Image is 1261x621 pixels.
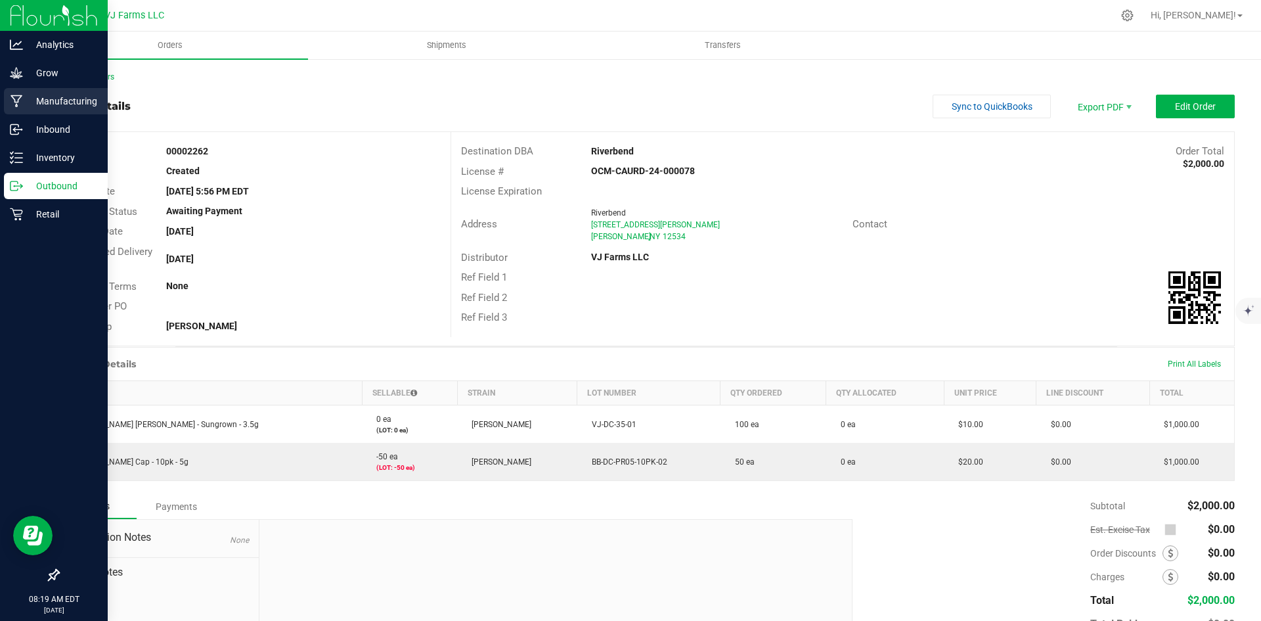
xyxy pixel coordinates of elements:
[13,516,53,555] iframe: Resource center
[166,281,188,291] strong: None
[720,381,826,405] th: Qty Ordered
[1208,547,1235,559] span: $0.00
[1036,381,1150,405] th: Line Discount
[32,32,308,59] a: Orders
[728,420,759,429] span: 100 ea
[591,232,651,241] span: [PERSON_NAME]
[952,420,983,429] span: $10.00
[461,218,497,230] span: Address
[1044,420,1071,429] span: $0.00
[1090,572,1162,582] span: Charges
[648,232,650,241] span: ,
[1168,359,1221,369] span: Print All Labels
[68,246,152,273] span: Requested Delivery Date
[465,457,531,467] span: [PERSON_NAME]
[1157,420,1199,429] span: $1,000.00
[1208,523,1235,536] span: $0.00
[650,232,660,241] span: NY
[834,457,856,467] span: 0 ea
[585,420,636,429] span: VJ-DC-35-01
[166,186,249,196] strong: [DATE] 5:56 PM EDT
[1064,95,1143,118] li: Export PDF
[308,32,585,59] a: Shipments
[663,232,686,241] span: 12534
[585,457,667,467] span: BB-DC-PR05-10PK-02
[10,179,23,193] inline-svg: Outbound
[728,457,755,467] span: 50 ea
[687,39,759,51] span: Transfers
[68,530,249,545] span: Destination Notes
[10,66,23,80] inline-svg: Grow
[1149,381,1234,405] th: Total
[1176,145,1224,157] span: Order Total
[1164,521,1182,539] span: Calculate excise tax
[1183,158,1224,169] strong: $2,000.00
[23,37,102,53] p: Analytics
[166,146,208,156] strong: 00002262
[461,166,504,177] span: License #
[68,564,249,580] span: Order Notes
[23,93,102,109] p: Manufacturing
[166,321,237,331] strong: [PERSON_NAME]
[461,252,508,264] span: Distributor
[1090,548,1162,559] span: Order Discounts
[461,292,507,304] span: Ref Field 2
[137,495,215,518] div: Payments
[370,452,398,461] span: -50 ea
[577,381,720,405] th: Lot Number
[370,425,449,435] p: (LOT: 0 ea)
[591,252,649,262] strong: VJ Farms LLC
[10,123,23,136] inline-svg: Inbound
[591,220,720,229] span: [STREET_ADDRESS][PERSON_NAME]
[1090,594,1114,607] span: Total
[166,166,200,176] strong: Created
[826,381,944,405] th: Qty Allocated
[166,206,242,216] strong: Awaiting Payment
[461,185,542,197] span: License Expiration
[10,208,23,221] inline-svg: Retail
[852,218,887,230] span: Contact
[1044,457,1071,467] span: $0.00
[952,101,1032,112] span: Sync to QuickBooks
[585,32,861,59] a: Transfers
[409,39,484,51] span: Shipments
[1157,457,1199,467] span: $1,000.00
[10,151,23,164] inline-svg: Inventory
[1156,95,1235,118] button: Edit Order
[370,463,449,472] p: (LOT: -50 ea)
[23,65,102,81] p: Grow
[1119,9,1136,22] div: Manage settings
[23,122,102,137] p: Inbound
[6,593,102,605] p: 08:19 AM EDT
[59,381,363,405] th: Item
[1168,271,1221,324] qrcode: 00002262
[10,95,23,108] inline-svg: Manufacturing
[1187,499,1235,512] span: $2,000.00
[1187,594,1235,607] span: $2,000.00
[67,457,188,467] span: [PERSON_NAME] Cap - 10pk - 5g
[67,420,259,429] span: [PERSON_NAME] [PERSON_NAME] - Sungrown - 3.5g
[1175,101,1216,112] span: Edit Order
[834,420,856,429] span: 0 ea
[1151,10,1236,20] span: Hi, [PERSON_NAME]!
[23,206,102,222] p: Retail
[104,10,164,21] span: VJ Farms LLC
[591,166,695,176] strong: OCM-CAURD-24-000078
[230,536,249,545] span: None
[1208,570,1235,583] span: $0.00
[6,605,102,615] p: [DATE]
[591,146,634,156] strong: Riverbend
[370,415,391,424] span: 0 ea
[23,178,102,194] p: Outbound
[933,95,1051,118] button: Sync to QuickBooks
[23,150,102,166] p: Inventory
[591,208,626,218] span: Riverbend
[1168,271,1221,324] img: Scan me!
[1090,524,1159,535] span: Est. Excise Tax
[1090,501,1125,511] span: Subtotal
[465,420,531,429] span: [PERSON_NAME]
[461,271,507,283] span: Ref Field 1
[952,457,983,467] span: $20.00
[461,145,533,157] span: Destination DBA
